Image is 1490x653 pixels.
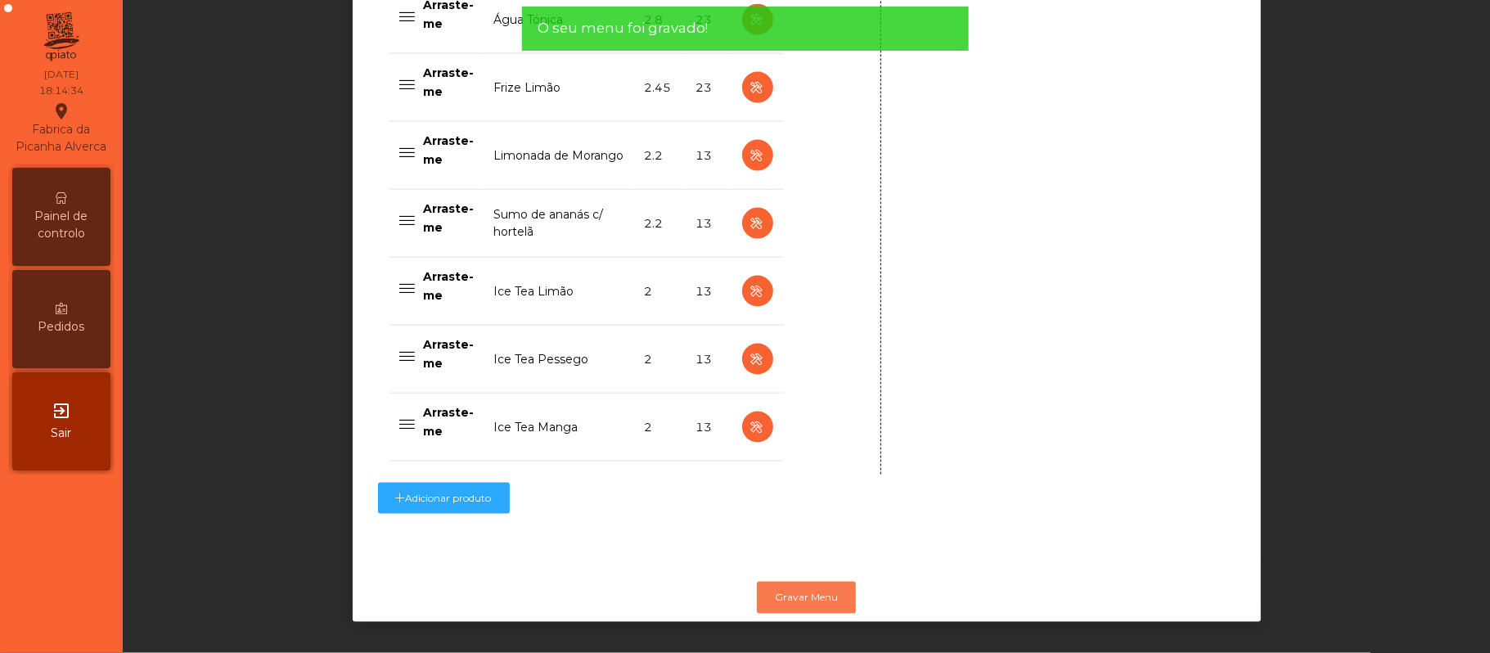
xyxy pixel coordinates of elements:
[635,190,686,258] td: 2.2
[484,394,635,462] td: Ice Tea Manga
[52,401,71,421] i: exit_to_app
[686,54,731,122] td: 23
[635,326,686,394] td: 2
[38,318,85,336] span: Pedidos
[52,425,72,442] span: Sair
[484,190,635,258] td: Sumo de ananás c/ hortelã
[52,101,71,121] i: location_on
[538,18,708,38] span: O seu menu foi gravado!
[424,200,475,236] p: Arraste-me
[635,258,686,326] td: 2
[686,190,731,258] td: 13
[41,8,81,65] img: qpiato
[635,394,686,462] td: 2
[686,258,731,326] td: 13
[424,132,475,169] p: Arraste-me
[424,336,475,372] p: Arraste-me
[16,208,106,242] span: Painel de controlo
[484,54,635,122] td: Frize Limão
[44,67,79,82] div: [DATE]
[39,83,83,98] div: 18:14:34
[484,122,635,190] td: Limonada de Morango
[424,64,475,101] p: Arraste-me
[484,326,635,394] td: Ice Tea Pessego
[757,582,856,613] button: Gravar Menu
[484,258,635,326] td: Ice Tea Limão
[686,326,731,394] td: 13
[13,101,110,155] div: Fabrica da Picanha Alverca
[424,403,475,440] p: Arraste-me
[635,54,686,122] td: 2.45
[378,483,510,514] button: Adicionar produto
[686,394,731,462] td: 13
[686,122,731,190] td: 13
[424,268,475,304] p: Arraste-me
[635,122,686,190] td: 2.2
